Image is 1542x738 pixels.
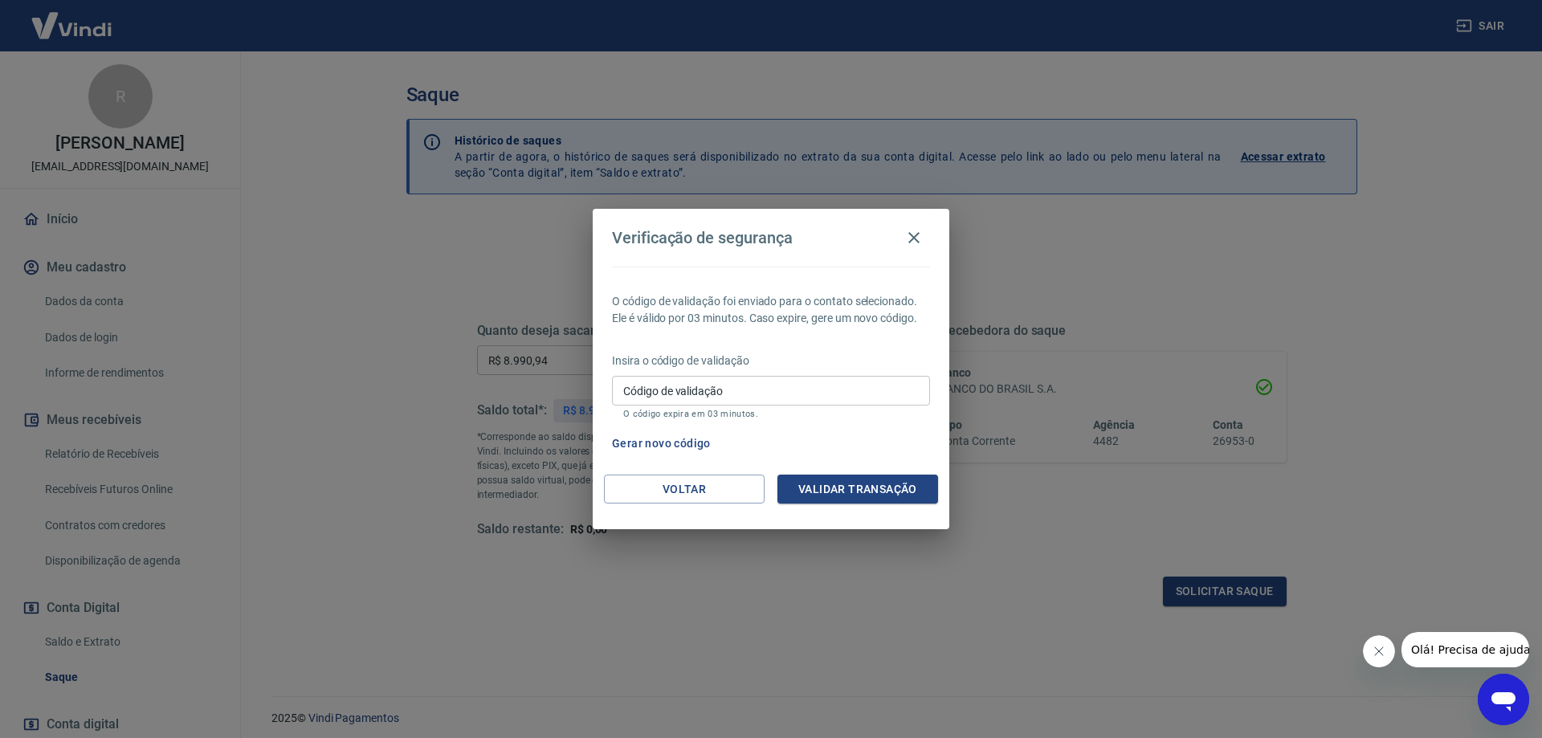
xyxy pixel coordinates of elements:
p: Insira o código de validação [612,353,930,369]
button: Gerar novo código [606,429,717,459]
iframe: Mensagem da empresa [1401,632,1529,667]
iframe: Botão para abrir a janela de mensagens [1478,674,1529,725]
span: Olá! Precisa de ajuda? [10,11,135,24]
button: Voltar [604,475,765,504]
h4: Verificação de segurança [612,228,793,247]
button: Validar transação [777,475,938,504]
iframe: Fechar mensagem [1363,635,1395,667]
p: O código de validação foi enviado para o contato selecionado. Ele é válido por 03 minutos. Caso e... [612,293,930,327]
p: O código expira em 03 minutos. [623,409,919,419]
